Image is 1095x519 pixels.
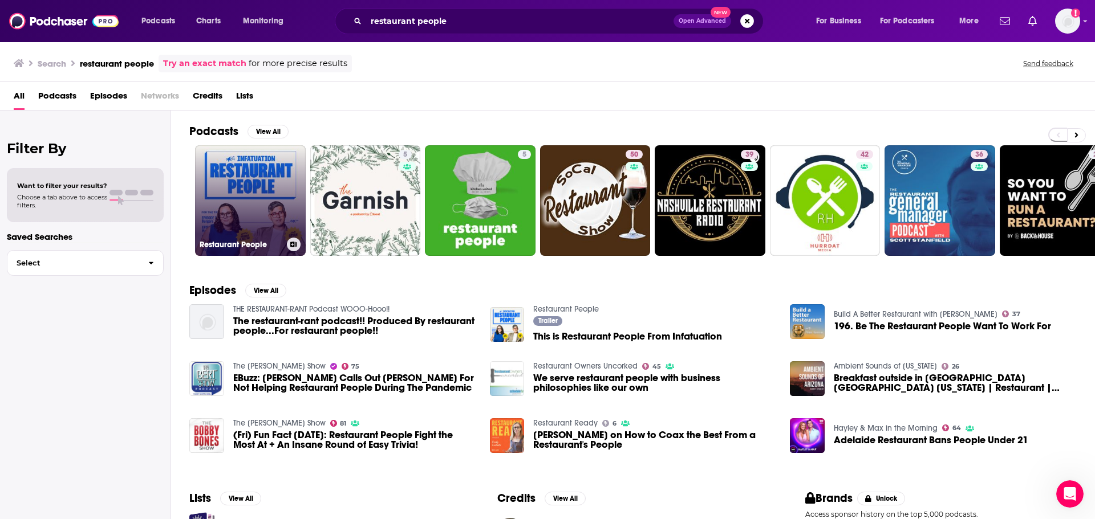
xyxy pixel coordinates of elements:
[1024,11,1041,31] a: Show notifications dropdown
[233,316,476,336] a: The restaurant-rant podcast!! Produced By restaurant people...For restaurant people!!
[679,18,726,24] span: Open Advanced
[545,492,586,505] button: View All
[959,13,979,29] span: More
[834,373,1077,393] a: Breakfast outside in Uptown Phoenix Arizona | Restaurant | People talking
[1020,59,1077,68] button: Send feedback
[808,12,875,30] button: open menu
[233,373,476,393] span: EBuzz: [PERSON_NAME] Calls Out [PERSON_NAME] For Not Helping Restaurant People During The Pandemic
[90,87,127,110] a: Episodes
[233,430,476,449] span: (Fri) Fun Fact [DATE]: Restaurant People Fight the Most At + An Insane Round of Easy Trivia!
[80,58,154,69] h3: restaurant people
[533,304,599,314] a: Restaurant People
[834,309,997,319] a: Build A Better Restaurant with Peter Harman
[189,491,261,505] a: ListsView All
[7,250,164,276] button: Select
[14,87,25,110] span: All
[533,332,722,341] a: This is Restaurant People From Infatuation
[189,124,289,138] a: PodcastsView All
[490,361,525,396] a: We serve restaurant people with business philosophies like our own
[805,491,853,505] h2: Brands
[189,283,286,297] a: EpisodesView All
[834,435,1028,445] a: Adelaide Restaurant Bans People Under 21
[141,13,175,29] span: Podcasts
[1002,310,1020,317] a: 37
[235,12,298,30] button: open menu
[518,150,531,159] a: 5
[233,418,326,428] a: The Bobby Bones Show
[425,145,536,256] a: 5
[196,13,221,29] span: Charts
[189,418,224,453] img: (Fri) Fun Fact Friday: Restaurant People Fight the Most At + An Insane Round of Easy Trivia!
[310,145,421,256] a: 5
[399,150,412,159] a: 5
[249,57,347,70] span: for more precise results
[366,12,674,30] input: Search podcasts, credits, & more...
[790,361,825,396] img: Breakfast outside in Uptown Phoenix Arizona | Restaurant | People talking
[533,373,776,393] span: We serve restaurant people with business philosophies like our own
[233,304,390,314] a: THE RESTAURANT-RANT Podcast WOOO-Hooo!!
[38,87,76,110] a: Podcasts
[674,14,731,28] button: Open AdvancedNew
[7,231,164,242] p: Saved Searches
[995,11,1015,31] a: Show notifications dropdown
[952,364,959,369] span: 26
[141,87,179,110] span: Networks
[7,259,139,267] span: Select
[540,145,651,256] a: 50
[652,364,661,369] span: 45
[538,317,558,324] span: Trailer
[861,149,869,161] span: 42
[351,364,359,369] span: 75
[655,145,765,256] a: 39
[942,363,959,370] a: 26
[834,373,1077,393] span: Breakfast outside in [GEOGRAPHIC_DATA] [GEOGRAPHIC_DATA] [US_STATE] | Restaurant | People talking
[711,7,731,18] span: New
[1012,312,1020,317] span: 37
[163,57,246,70] a: Try an exact match
[195,145,306,256] a: Restaurant People
[770,145,881,256] a: 42
[342,363,360,370] a: 75
[856,150,873,159] a: 42
[233,361,326,371] a: The Bert Show
[189,304,224,339] img: The restaurant-rant podcast!! Produced By restaurant people...For restaurant people!!
[233,373,476,393] a: EBuzz: Guy Fieri Calls Out Jeff Bezos For Not Helping Restaurant People During The Pandemic
[9,10,119,32] a: Podchaser - Follow, Share and Rate Podcasts
[248,125,289,138] button: View All
[790,418,825,453] a: Adelaide Restaurant Bans People Under 21
[189,361,224,396] img: EBuzz: Guy Fieri Calls Out Jeff Bezos For Not Helping Restaurant People During The Pandemic
[626,150,643,159] a: 50
[522,149,526,161] span: 5
[346,8,774,34] div: Search podcasts, credits, & more...
[236,87,253,110] a: Lists
[533,430,776,449] a: Emily Luchetti on How to Coax the Best From a Restaurant's People
[220,492,261,505] button: View All
[745,149,753,161] span: 39
[816,13,861,29] span: For Business
[873,12,951,30] button: open menu
[834,361,937,371] a: Ambient Sounds of Arizona
[17,193,107,209] span: Choose a tab above to access filters.
[790,304,825,339] img: 196. Be The Restaurant People Want To Work For
[533,430,776,449] span: [PERSON_NAME] on How to Coax the Best From a Restaurant's People
[857,492,906,505] button: Unlock
[490,418,525,453] a: Emily Luchetti on How to Coax the Best From a Restaurant's People
[1055,9,1080,34] button: Show profile menu
[38,58,66,69] h3: Search
[805,510,1077,518] p: Access sponsor history on the top 5,000 podcasts.
[245,284,286,297] button: View All
[200,240,282,250] h3: Restaurant People
[490,307,525,342] img: This is Restaurant People From Infatuation
[189,124,238,138] h2: Podcasts
[193,87,222,110] a: Credits
[630,149,638,161] span: 50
